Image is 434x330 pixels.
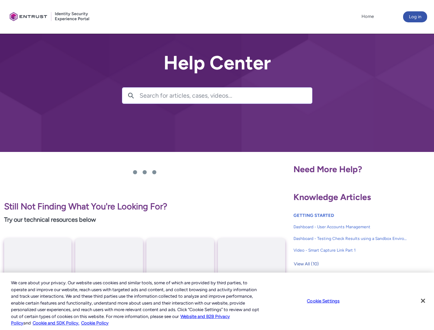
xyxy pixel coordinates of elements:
[293,233,408,244] a: Dashboard - Testing Check Results using a Sandbox Environment
[33,320,79,326] a: Cookie and SDK Policy.
[219,251,284,325] img: Developer Hub
[293,192,371,202] span: Knowledge Articles
[293,164,362,174] span: Need More Help?
[415,293,431,308] button: Close
[294,259,319,269] span: View All (10)
[76,251,142,325] img: SDK Release Notes
[11,279,260,327] div: We care about your privacy. Our website uses cookies and similar tools, some of which are provide...
[293,258,319,269] button: View All (10)
[140,88,312,103] input: Search for articles, cases, videos...
[81,320,109,326] a: Cookie Policy
[122,52,312,74] h2: Help Center
[293,244,408,256] a: Video - Smart Capture Link Part 1
[5,251,70,325] img: API Release Notes
[122,88,140,103] button: Search
[293,224,408,230] span: Dashboard - User Accounts Management
[403,11,427,22] button: Log in
[293,221,408,233] a: Dashboard - User Accounts Management
[4,200,285,213] p: Still Not Finding What You're Looking For?
[293,247,408,253] span: Video - Smart Capture Link Part 1
[293,213,334,218] a: GETTING STARTED
[293,235,408,242] span: Dashboard - Testing Check Results using a Sandbox Environment
[360,11,376,22] a: Home
[302,294,345,308] button: Cookie Settings
[148,251,213,325] img: API Reference
[4,215,285,224] p: Try our technical resources below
